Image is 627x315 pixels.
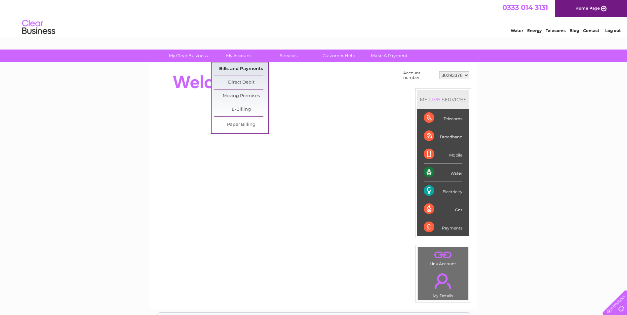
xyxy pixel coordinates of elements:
[419,249,467,261] a: .
[424,145,462,163] div: Mobile
[214,76,268,89] a: Direct Debit
[214,89,268,103] a: Moving Premises
[214,103,268,116] a: E-Billing
[211,50,266,62] a: My Account
[161,50,216,62] a: My Clear Business
[605,28,621,33] a: Log out
[22,17,56,37] img: logo.png
[214,62,268,76] a: Bills and Payments
[428,96,442,103] div: LIVE
[417,90,469,109] div: MY SERVICES
[583,28,599,33] a: Contact
[424,163,462,182] div: Water
[527,28,542,33] a: Energy
[424,218,462,236] div: Payments
[511,28,523,33] a: Water
[402,69,438,82] td: Account number
[417,247,469,268] td: Link Account
[419,269,467,293] a: .
[569,28,579,33] a: Blog
[214,118,268,131] a: Paper Billing
[312,50,366,62] a: Customer Help
[417,268,469,300] td: My Details
[424,200,462,218] div: Gas
[158,4,470,32] div: Clear Business is a trading name of Verastar Limited (registered in [GEOGRAPHIC_DATA] No. 3667643...
[424,109,462,127] div: Telecoms
[546,28,566,33] a: Telecoms
[261,50,316,62] a: Services
[424,182,462,200] div: Electricity
[502,3,548,12] a: 0333 014 3131
[362,50,416,62] a: Make A Payment
[424,127,462,145] div: Broadband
